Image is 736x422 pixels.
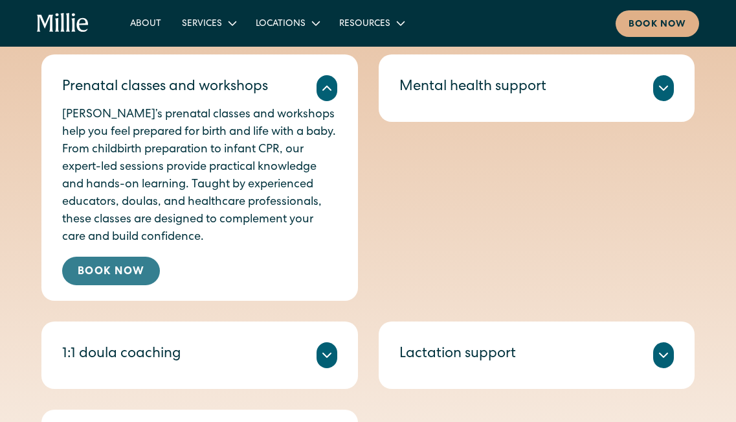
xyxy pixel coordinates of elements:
div: Resources [329,12,414,34]
div: Resources [339,18,390,31]
div: Locations [256,18,306,31]
a: home [37,13,89,33]
div: Services [172,12,245,34]
div: Book now [629,18,686,32]
div: 1:1 doula coaching [62,344,181,366]
a: Book Now [62,257,160,285]
div: Mental health support [399,77,546,99]
div: Services [182,18,222,31]
a: Book now [616,10,699,37]
div: Lactation support [399,344,516,366]
a: About [120,12,172,34]
p: [PERSON_NAME]’s prenatal classes and workshops help you feel prepared for birth and life with a b... [62,106,337,246]
div: Locations [245,12,329,34]
div: Prenatal classes and workshops [62,77,268,99]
